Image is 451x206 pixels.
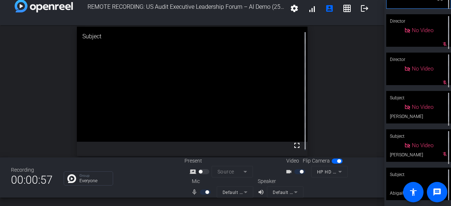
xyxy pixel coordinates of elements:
mat-icon: account_box [325,4,334,13]
div: Subject [386,91,451,105]
mat-icon: volume_up [258,188,266,197]
mat-icon: grid_on [343,4,351,13]
span: No Video [412,27,433,34]
div: Subject [386,129,451,143]
div: Director [386,53,451,66]
div: Present [184,157,258,165]
span: 00:00:57 [11,171,53,189]
mat-icon: mic_none [191,188,200,197]
div: Recording [11,166,53,174]
mat-icon: videocam_outline [286,167,294,176]
span: No Video [412,142,433,149]
div: Subject [386,168,451,182]
mat-icon: accessibility [409,188,418,197]
mat-icon: message [433,188,441,197]
mat-icon: fullscreen [292,141,301,150]
div: Mic [184,178,258,185]
div: Speaker [258,178,302,185]
mat-icon: settings [290,4,299,13]
p: Group [79,174,109,178]
mat-icon: logout [360,4,369,13]
img: Chat Icon [67,174,76,183]
span: No Video [412,65,433,72]
div: Subject [77,27,307,46]
div: Director [386,14,451,28]
p: Everyone [79,179,109,183]
span: No Video [412,104,433,110]
span: Video [286,157,299,165]
span: Flip Camera [303,157,330,165]
mat-icon: screen_share_outline [190,167,198,176]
